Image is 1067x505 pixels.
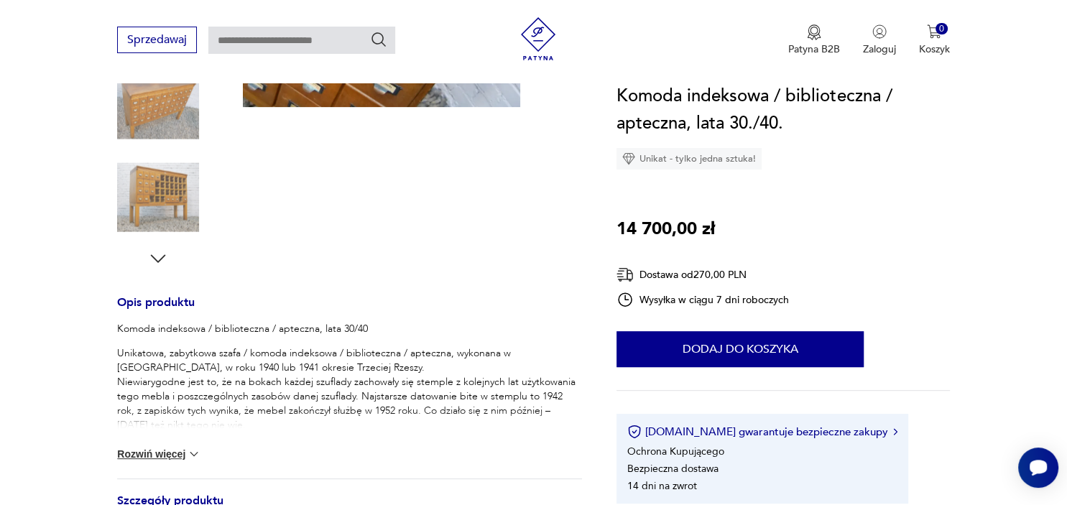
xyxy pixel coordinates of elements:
[117,322,582,336] p: Komoda indeksowa / biblioteczna / apteczna, lata 30/40
[627,425,642,439] img: Ikona certyfikatu
[616,266,634,284] img: Ikona dostawy
[616,291,789,308] div: Wysyłka w ciągu 7 dni roboczych
[788,24,840,56] a: Ikona medaluPatyna B2B
[117,65,199,147] img: Zdjęcie produktu Komoda indeksowa / biblioteczna / apteczna, lata 30./40.
[616,83,949,137] h1: Komoda indeksowa / biblioteczna / apteczna, lata 30./40.
[187,447,201,461] img: chevron down
[117,27,197,53] button: Sprzedawaj
[517,17,560,60] img: Patyna - sklep z meblami i dekoracjami vintage
[622,152,635,165] img: Ikona diamentu
[616,331,864,367] button: Dodaj do koszyka
[936,23,948,35] div: 0
[117,346,582,447] p: Unikatowa, zabytkowa szafa / komoda indeksowa / biblioteczna / apteczna, wykonana w [GEOGRAPHIC_D...
[919,24,950,56] button: 0Koszyk
[117,157,199,238] img: Zdjęcie produktu Komoda indeksowa / biblioteczna / apteczna, lata 30./40.
[616,266,789,284] div: Dostawa od 270,00 PLN
[117,298,582,322] h3: Opis produktu
[616,216,715,243] p: 14 700,00 zł
[788,24,840,56] button: Patyna B2B
[927,24,941,39] img: Ikona koszyka
[370,31,387,48] button: Szukaj
[117,36,197,46] a: Sprzedawaj
[627,462,719,476] li: Bezpieczna dostawa
[893,428,897,435] img: Ikona strzałki w prawo
[788,42,840,56] p: Patyna B2B
[627,445,724,458] li: Ochrona Kupującego
[627,425,897,439] button: [DOMAIN_NAME] gwarantuje bezpieczne zakupy
[117,447,200,461] button: Rozwiń więcej
[616,148,762,170] div: Unikat - tylko jedna sztuka!
[919,42,950,56] p: Koszyk
[627,479,697,493] li: 14 dni na zwrot
[807,24,821,40] img: Ikona medalu
[1018,448,1058,488] iframe: Smartsupp widget button
[872,24,887,39] img: Ikonka użytkownika
[863,24,896,56] button: Zaloguj
[863,42,896,56] p: Zaloguj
